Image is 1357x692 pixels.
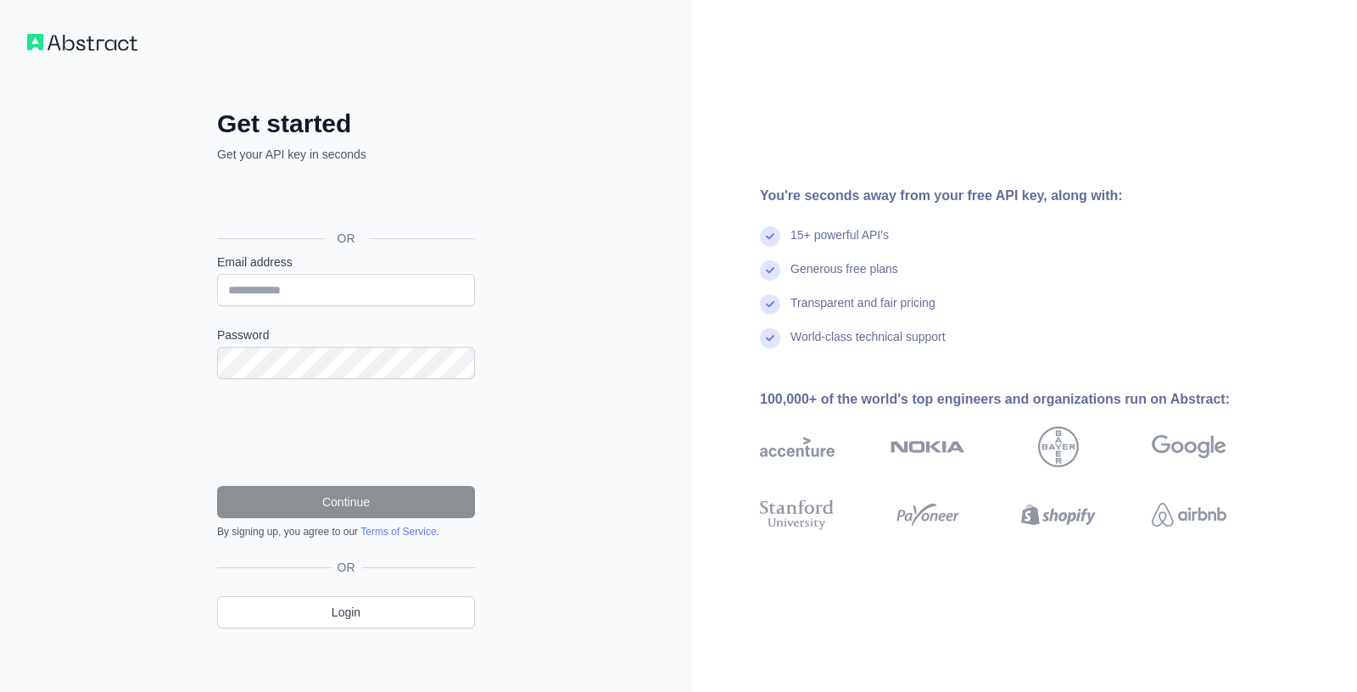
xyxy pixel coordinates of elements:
iframe: reCAPTCHA [217,399,475,466]
img: stanford university [760,496,835,533]
a: Login [217,596,475,628]
img: airbnb [1152,496,1226,533]
h2: Get started [217,109,475,139]
div: Transparent and fair pricing [790,294,935,328]
img: payoneer [891,496,965,533]
div: You're seconds away from your free API key, along with: [760,186,1281,206]
img: Workflow [27,34,137,51]
button: Continue [217,486,475,518]
label: Password [217,326,475,343]
div: World-class technical support [790,328,946,362]
img: accenture [760,427,835,467]
div: Generous free plans [790,260,898,294]
div: By signing up, you agree to our . [217,525,475,539]
img: shopify [1021,496,1096,533]
img: google [1152,427,1226,467]
label: Email address [217,254,475,271]
img: check mark [760,328,780,349]
img: bayer [1038,427,1079,467]
span: OR [324,230,369,247]
img: check mark [760,226,780,247]
div: 15+ powerful API's [790,226,889,260]
span: OR [331,559,362,576]
div: 100,000+ of the world's top engineers and organizations run on Abstract: [760,389,1281,410]
img: check mark [760,294,780,315]
a: Terms of Service [360,526,436,538]
iframe: “使用 Google 账号登录”按钮 [209,181,480,219]
img: check mark [760,260,780,281]
img: nokia [891,427,965,467]
p: Get your API key in seconds [217,146,475,163]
